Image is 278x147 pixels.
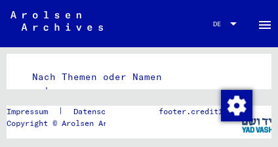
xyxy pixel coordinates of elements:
[7,106,58,117] a: Impressum
[159,106,255,117] p: footer.credit1Handset
[252,10,278,37] button: Toggle sidenav
[7,117,181,129] p: Copyright © Arolsen Archives, 2021
[63,106,181,117] a: Datenschutzerklärung
[7,106,181,117] div: |
[213,20,228,28] span: DE
[221,90,252,121] img: Zustimmung ändern
[10,11,103,31] img: Arolsen_neg.svg
[257,17,273,33] mat-icon: Side nav toggle icon
[28,71,162,96] mat-label: Nach Themen oder Namen suchen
